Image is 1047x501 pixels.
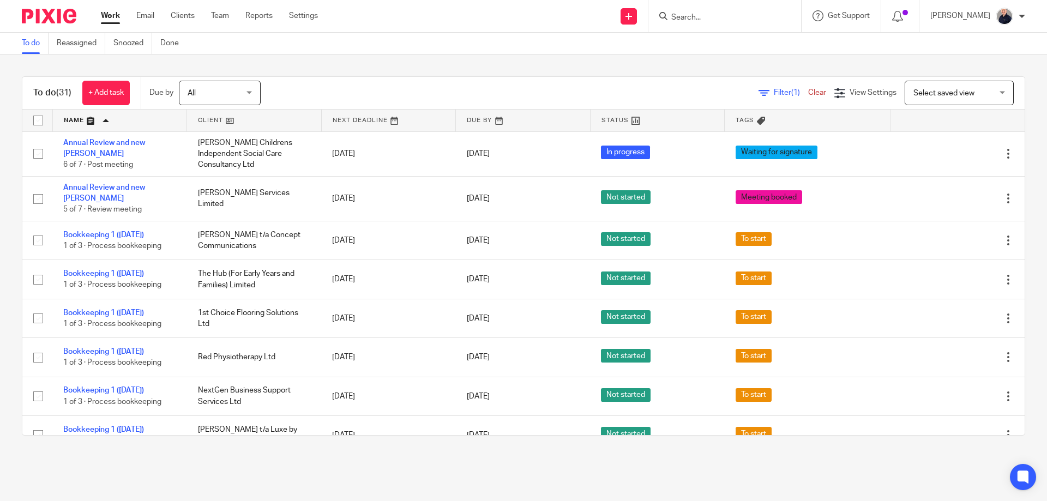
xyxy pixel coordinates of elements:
[187,176,322,221] td: [PERSON_NAME] Services Limited
[187,221,322,259] td: [PERSON_NAME] t/a Concept Communications
[63,206,142,214] span: 5 of 7 · Review meeting
[63,387,144,394] a: Bookkeeping 1 ([DATE])
[467,275,490,283] span: [DATE]
[736,146,817,159] span: Waiting for signature
[22,9,76,23] img: Pixie
[187,260,322,299] td: The Hub (For Early Years and Families) Limited
[211,10,229,21] a: Team
[736,349,772,363] span: To start
[63,398,161,406] span: 1 of 3 · Process bookkeeping
[171,10,195,21] a: Clients
[774,89,808,96] span: Filter
[63,309,144,317] a: Bookkeeping 1 ([DATE])
[467,431,490,439] span: [DATE]
[160,33,187,54] a: Done
[467,353,490,361] span: [DATE]
[63,281,161,289] span: 1 of 3 · Process bookkeeping
[33,87,71,99] h1: To do
[149,87,173,98] p: Due by
[321,299,456,337] td: [DATE]
[63,161,133,168] span: 6 of 7 · Post meeting
[913,89,974,97] span: Select saved view
[828,12,870,20] span: Get Support
[63,184,145,202] a: Annual Review and new [PERSON_NAME]
[63,231,144,239] a: Bookkeeping 1 ([DATE])
[601,310,651,324] span: Not started
[63,348,144,355] a: Bookkeeping 1 ([DATE])
[63,320,161,328] span: 1 of 3 · Process bookkeeping
[850,89,896,96] span: View Settings
[321,416,456,455] td: [DATE]
[113,33,152,54] a: Snoozed
[736,388,772,402] span: To start
[736,427,772,440] span: To start
[289,10,318,21] a: Settings
[188,89,196,97] span: All
[601,146,650,159] span: In progress
[467,393,490,400] span: [DATE]
[63,359,161,367] span: 1 of 3 · Process bookkeeping
[601,388,651,402] span: Not started
[601,427,651,440] span: Not started
[321,377,456,415] td: [DATE]
[187,338,322,377] td: Red Physiotherapy Ltd
[136,10,154,21] a: Email
[601,349,651,363] span: Not started
[56,88,71,97] span: (31)
[63,426,144,433] a: Bookkeeping 1 ([DATE])
[63,242,161,250] span: 1 of 3 · Process bookkeeping
[601,232,651,246] span: Not started
[736,190,802,204] span: Meeting booked
[321,338,456,377] td: [DATE]
[670,13,768,23] input: Search
[467,195,490,202] span: [DATE]
[467,237,490,244] span: [DATE]
[187,299,322,337] td: 1st Choice Flooring Solutions Ltd
[101,10,120,21] a: Work
[22,33,49,54] a: To do
[63,270,144,277] a: Bookkeeping 1 ([DATE])
[601,190,651,204] span: Not started
[930,10,990,21] p: [PERSON_NAME]
[321,131,456,176] td: [DATE]
[321,221,456,259] td: [DATE]
[736,271,772,285] span: To start
[601,271,651,285] span: Not started
[467,315,490,322] span: [DATE]
[321,176,456,221] td: [DATE]
[187,416,322,455] td: [PERSON_NAME] t/a Luxe by [PERSON_NAME]
[187,377,322,415] td: NextGen Business Support Services Ltd
[808,89,826,96] a: Clear
[63,139,145,158] a: Annual Review and new [PERSON_NAME]
[736,310,772,324] span: To start
[467,150,490,158] span: [DATE]
[321,260,456,299] td: [DATE]
[736,232,772,246] span: To start
[57,33,105,54] a: Reassigned
[245,10,273,21] a: Reports
[736,117,754,123] span: Tags
[996,8,1013,25] img: IMG_8745-0021-copy.jpg
[187,131,322,176] td: [PERSON_NAME] Childrens Independent Social Care Consultancy Ltd
[82,81,130,105] a: + Add task
[791,89,800,96] span: (1)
